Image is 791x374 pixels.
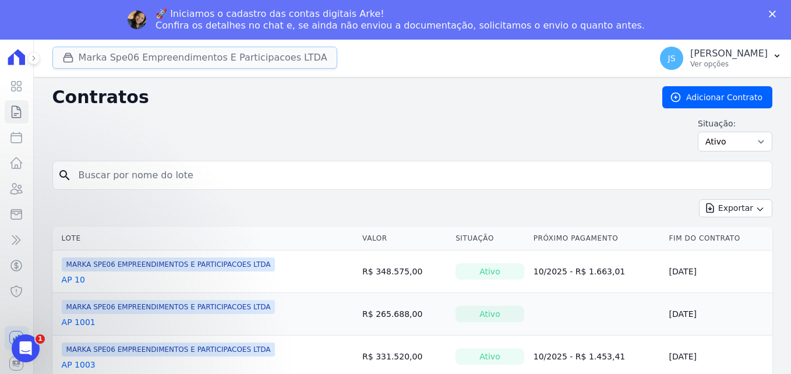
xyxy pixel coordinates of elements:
input: Buscar por nome do lote [72,164,767,187]
button: Exportar [699,199,772,217]
span: MARKA SPE06 EMPREENDIMENTOS E PARTICIPACOES LTDA [62,343,276,357]
th: Fim do Contrato [665,227,772,250]
a: Adicionar Contrato [662,86,772,108]
a: 10/2025 - R$ 1.663,01 [534,267,626,276]
iframe: Intercom live chat [12,334,40,362]
img: Profile image for Adriane [128,10,146,29]
th: Próximo Pagamento [529,227,665,250]
td: [DATE] [665,250,772,293]
th: Valor [358,227,451,250]
div: Fechar [769,10,781,17]
button: JS [PERSON_NAME] Ver opções [651,42,791,75]
th: Situação [451,227,529,250]
span: 1 [36,334,45,344]
div: Ativo [455,263,524,280]
a: AP 1003 [62,359,96,371]
a: 10/2025 - R$ 1.453,41 [534,352,626,361]
p: Ver opções [690,59,768,69]
i: search [58,168,72,182]
th: Lote [52,227,358,250]
h2: Contratos [52,87,644,108]
div: Ativo [455,348,524,365]
iframe: Intercom notifications mensagem [9,261,242,343]
td: [DATE] [665,293,772,336]
p: [PERSON_NAME] [690,48,768,59]
button: Marka Spe06 Empreendimentos E Participacoes LTDA [52,47,337,69]
td: R$ 348.575,00 [358,250,451,293]
label: Situação: [698,118,772,129]
div: Ativo [455,306,524,322]
span: JS [668,54,676,62]
span: MARKA SPE06 EMPREENDIMENTOS E PARTICIPACOES LTDA [62,257,276,271]
div: 🚀 Iniciamos o cadastro das contas digitais Arke! Confira os detalhes no chat e, se ainda não envi... [156,8,645,31]
td: R$ 265.688,00 [358,293,451,336]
